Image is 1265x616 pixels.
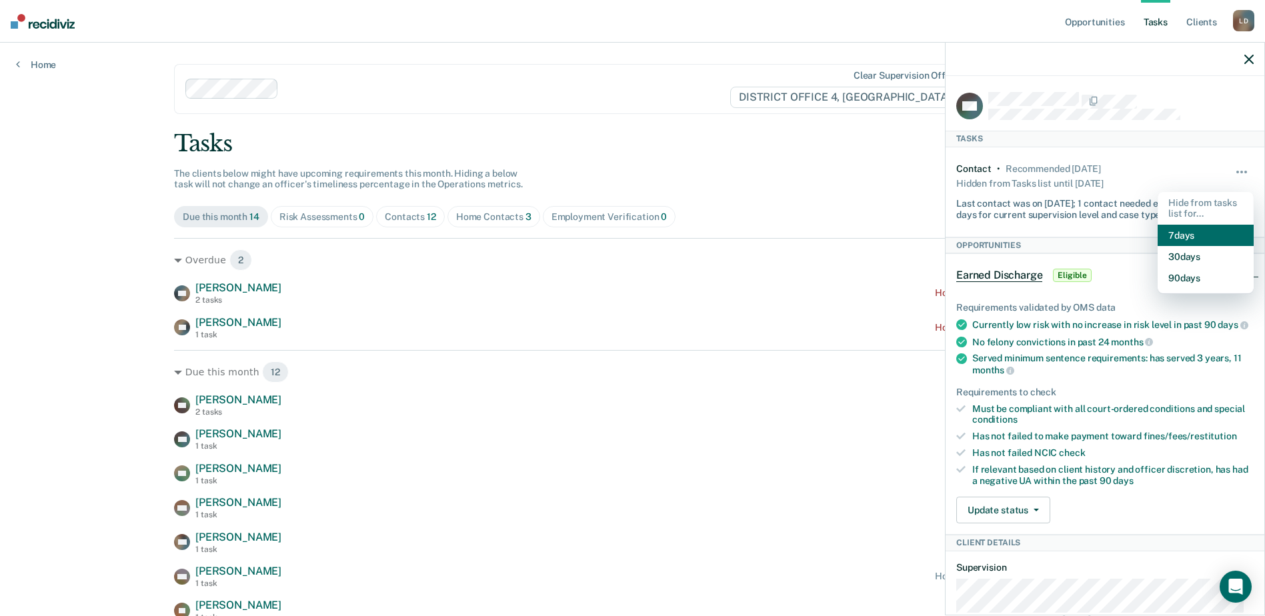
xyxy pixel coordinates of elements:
span: [PERSON_NAME] [195,427,281,440]
div: 1 task [195,330,281,339]
span: [PERSON_NAME] [195,462,281,475]
div: Served minimum sentence requirements: has served 3 years, 11 [972,353,1254,375]
div: Requirements validated by OMS data [956,302,1254,313]
span: days [1218,319,1248,330]
div: 1 task [195,510,281,519]
div: Client Details [946,535,1264,551]
div: Due this month [174,361,1091,383]
div: Due this month [183,211,259,223]
div: Last contact was on [DATE]; 1 contact needed every 30 days for current supervision level and case... [956,193,1204,221]
span: [PERSON_NAME] [195,281,281,294]
button: Update status [956,497,1050,523]
span: months [1111,337,1153,347]
div: Clear supervision officers [854,70,967,81]
div: Currently low risk with no increase in risk level in past 90 [972,319,1254,331]
span: 0 [359,211,365,222]
span: 14 [249,211,259,222]
span: Eligible [1053,269,1091,282]
div: Risk Assessments [279,211,365,223]
span: [PERSON_NAME] [195,316,281,329]
span: [PERSON_NAME] [195,599,281,611]
span: Earned Discharge [956,269,1042,282]
span: [PERSON_NAME] [195,565,281,577]
div: 1 task [195,545,281,554]
div: Must be compliant with all court-ordered conditions and special [972,403,1254,426]
div: 1 task [195,476,281,485]
div: L D [1233,10,1254,31]
a: Home [16,59,56,71]
div: Hide from tasks list for... [1158,192,1254,225]
div: Hidden from Tasks list until [DATE] [956,174,1104,193]
div: Tasks [174,130,1091,157]
div: Open Intercom Messenger [1220,571,1252,603]
div: Earned DischargeEligible [946,254,1264,297]
div: Overdue [174,249,1091,271]
span: check [1059,447,1085,458]
span: days [1113,475,1133,486]
div: Employment Verification [551,211,668,223]
dt: Supervision [956,562,1254,573]
div: Contacts [385,211,436,223]
span: fines/fees/restitution [1144,431,1237,441]
span: 3 [525,211,531,222]
span: [PERSON_NAME] [195,393,281,406]
span: 12 [427,211,436,222]
div: Has not failed NCIC [972,447,1254,459]
img: Recidiviz [11,14,75,29]
span: 2 [229,249,252,271]
button: 90 days [1158,267,1254,289]
div: 2 tasks [195,407,281,417]
span: [PERSON_NAME] [195,531,281,543]
div: 1 task [195,579,281,588]
span: 0 [661,211,667,222]
div: • [997,163,1000,175]
span: DISTRICT OFFICE 4, [GEOGRAPHIC_DATA] [730,87,970,108]
span: conditions [972,414,1018,425]
div: Tasks [946,131,1264,147]
span: [PERSON_NAME] [195,496,281,509]
button: 30 days [1158,246,1254,267]
div: Home contact recommended [DATE] [935,322,1091,333]
div: No felony convictions in past 24 [972,336,1254,348]
div: Contact [956,163,992,175]
div: Requirements to check [956,387,1254,398]
div: 1 task [195,441,281,451]
div: Home contact recommended [DATE] [935,287,1091,299]
div: Home contact recommended [DATE] [935,571,1091,582]
div: Opportunities [946,237,1264,253]
div: Has not failed to make payment toward [972,431,1254,442]
div: Home Contacts [456,211,531,223]
button: 7 days [1158,225,1254,246]
span: 12 [262,361,289,383]
span: The clients below might have upcoming requirements this month. Hiding a below task will not chang... [174,168,523,190]
span: months [972,365,1014,375]
div: 2 tasks [195,295,281,305]
div: If relevant based on client history and officer discretion, has had a negative UA within the past 90 [972,464,1254,487]
div: Recommended in 3 days [1006,163,1100,175]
